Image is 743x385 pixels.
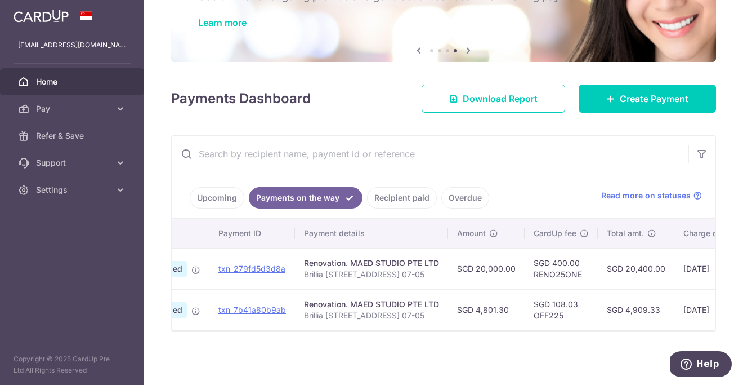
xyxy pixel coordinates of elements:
div: Renovation. MAED STUDIO PTE LTD [304,258,439,269]
td: SGD 20,400.00 [598,248,674,289]
span: Settings [36,184,110,196]
td: SGD 4,909.33 [598,289,674,330]
span: Create Payment [620,92,688,105]
span: Amount [457,228,486,239]
a: Overdue [441,187,489,209]
input: Search by recipient name, payment id or reference [172,136,688,172]
span: Charge date [683,228,729,239]
td: SGD 108.03 OFF225 [525,289,598,330]
a: Upcoming [190,187,244,209]
img: CardUp [14,9,69,23]
span: CardUp fee [534,228,576,239]
div: Renovation. MAED STUDIO PTE LTD [304,299,439,310]
a: Recipient paid [367,187,437,209]
h4: Payments Dashboard [171,88,311,109]
a: Payments on the way [249,187,362,209]
th: Payment details [295,219,448,248]
th: Payment ID [209,219,295,248]
td: SGD 20,000.00 [448,248,525,289]
a: Download Report [422,85,565,113]
td: SGD 400.00 RENO25ONE [525,248,598,289]
p: [EMAIL_ADDRESS][DOMAIN_NAME] [18,39,126,51]
iframe: Opens a widget where you can find more information [670,351,732,379]
span: Refer & Save [36,130,110,141]
span: Total amt. [607,228,644,239]
td: SGD 4,801.30 [448,289,525,330]
a: txn_279fd5d3d8a [218,264,285,273]
p: Brillia [STREET_ADDRESS] 07-05 [304,269,439,280]
a: Learn more [198,17,247,28]
span: Support [36,157,110,169]
span: Download Report [463,92,538,105]
span: Read more on statuses [601,190,691,201]
span: Pay [36,103,110,114]
span: Home [36,76,110,87]
a: Read more on statuses [601,190,702,201]
p: Brillia [STREET_ADDRESS] 07-05 [304,310,439,321]
a: Create Payment [579,85,716,113]
a: txn_7b41a80b9ab [218,305,286,315]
